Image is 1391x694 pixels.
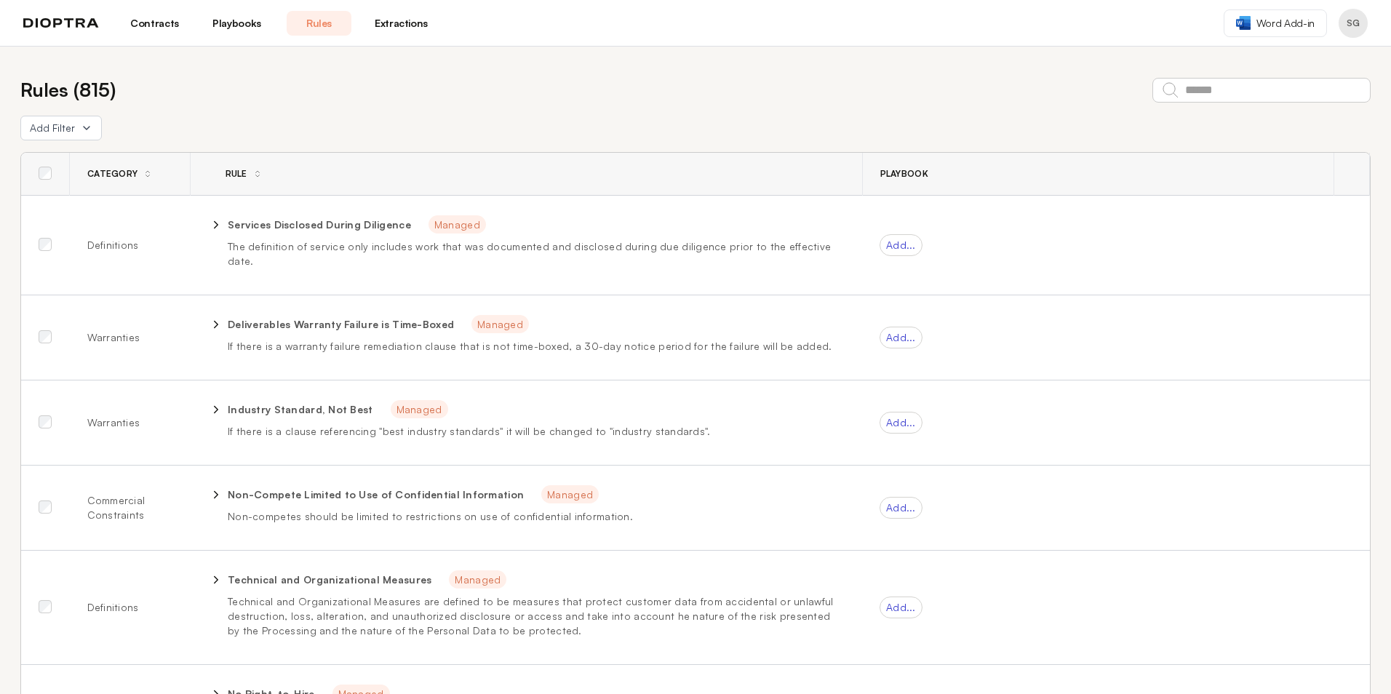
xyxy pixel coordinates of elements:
[20,76,116,104] h2: Rules ( 815 )
[880,497,922,519] div: Add...
[391,400,448,418] span: Managed
[541,485,599,503] span: Managed
[70,466,191,551] td: Commercial Constraints
[1256,16,1315,31] span: Word Add-in
[70,380,191,466] td: Warranties
[228,487,524,502] p: Non-Compete Limited to Use of Confidential Information
[429,215,486,234] span: Managed
[471,315,529,333] span: Managed
[228,594,845,638] p: Technical and Organizational Measures are defined to be measures that protect customer data from ...
[228,339,845,354] p: If there is a warranty failure remediation clause that is not time-boxed, a 30-day notice period ...
[87,168,137,180] span: Category
[70,295,191,380] td: Warranties
[20,116,102,140] button: Add Filter
[70,196,191,295] td: Definitions
[880,168,928,180] span: Playbook
[1236,16,1251,30] img: word
[228,317,454,332] p: Deliverables Warranty Failure is Time-Boxed
[228,509,845,524] p: Non-competes should be limited to restrictions on use of confidential information.
[449,570,506,589] span: Managed
[1339,9,1368,38] button: Profile menu
[880,597,922,618] div: Add...
[228,218,411,232] p: Services Disclosed During Diligence
[30,121,75,135] span: Add Filter
[880,327,922,348] div: Add...
[122,11,187,36] a: Contracts
[287,11,351,36] a: Rules
[23,18,99,28] img: logo
[880,234,922,256] div: Add...
[1224,9,1327,37] a: Word Add-in
[228,402,373,417] p: Industry Standard, Not Best
[228,424,845,439] p: If there is a clause referencing "best industry standards" it will be changed to "industry standa...
[228,573,431,587] p: Technical and Organizational Measures
[208,168,247,180] div: Rule
[70,551,191,665] td: Definitions
[228,239,845,268] p: The definition of service only includes work that was documented and disclosed during due diligen...
[880,412,922,434] div: Add...
[369,11,434,36] a: Extractions
[204,11,269,36] a: Playbooks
